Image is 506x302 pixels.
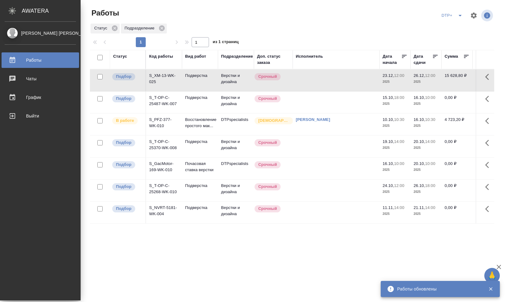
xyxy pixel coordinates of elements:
[146,91,182,113] td: S_T-OP-C-25487-WK-007
[394,161,404,166] p: 10:00
[414,123,438,129] p: 2025
[425,117,435,122] p: 10:30
[146,113,182,135] td: S_PFZ-377-WK-010
[414,189,438,195] p: 2025
[414,79,438,85] p: 2025
[112,183,142,191] div: Можно подбирать исполнителей
[442,113,473,135] td: 4 723,20 ₽
[445,53,458,60] div: Сумма
[94,25,109,31] p: Статус
[185,139,215,145] p: Подверстка
[185,95,215,101] p: Подверстка
[414,167,438,173] p: 2025
[146,202,182,223] td: S_NVRT-5181-WK-004
[397,286,479,292] div: Работы обновлены
[414,101,438,107] p: 2025
[414,161,425,166] p: 20.10,
[414,117,425,122] p: 16.10,
[394,73,404,78] p: 12:00
[383,183,394,188] p: 24.10,
[414,183,425,188] p: 26.10,
[482,135,496,150] button: Здесь прячутся важные кнопки
[394,139,404,144] p: 14:00
[90,8,119,18] span: Работы
[394,183,404,188] p: 12:00
[383,73,394,78] p: 23.12,
[425,205,435,210] p: 14:00
[466,8,481,23] span: Настроить таблицу
[146,69,182,91] td: S_XM-13-WK-025
[482,158,496,172] button: Здесь прячутся важные кнопки
[22,5,81,17] div: AWATERA
[425,73,435,78] p: 12:00
[383,123,407,129] p: 2025
[258,184,277,190] p: Срочный
[116,184,131,190] p: Подбор
[383,211,407,217] p: 2025
[425,183,435,188] p: 18:00
[414,139,425,144] p: 20.10,
[383,167,407,173] p: 2025
[258,118,289,124] p: [DEMOGRAPHIC_DATA]
[258,206,277,212] p: Срочный
[218,158,254,179] td: DTPspecialists
[394,205,404,210] p: 14:00
[116,73,131,80] p: Подбор
[442,69,473,91] td: 15 628,80 ₽
[383,95,394,100] p: 15.10,
[5,56,76,65] div: Работы
[112,205,142,213] div: Можно подбирать исполнителей
[414,211,438,217] p: 2025
[112,117,142,125] div: Исполнитель выполняет работу
[5,30,76,37] div: [PERSON_NAME] [PERSON_NAME]
[112,161,142,169] div: Можно подбирать исполнителей
[116,206,131,212] p: Подбор
[442,91,473,113] td: 0,00 ₽
[213,38,239,47] span: из 1 страниц
[5,74,76,83] div: Чаты
[482,180,496,194] button: Здесь прячутся важные кнопки
[146,180,182,201] td: S_T-OP-C-25268-WK-010
[116,95,131,102] p: Подбор
[5,111,76,121] div: Выйти
[258,162,277,168] p: Срочный
[146,135,182,157] td: S_T-OP-C-25370-WK-008
[383,101,407,107] p: 2025
[5,93,76,102] div: График
[149,53,173,60] div: Код работы
[116,162,131,168] p: Подбор
[258,73,277,80] p: Срочный
[442,180,473,201] td: 0,00 ₽
[425,95,435,100] p: 10:00
[296,117,330,122] a: [PERSON_NAME]
[442,135,473,157] td: 0,00 ₽
[218,69,254,91] td: Верстки и дизайна
[218,113,254,135] td: DTPspecialists
[2,90,79,105] a: График
[221,53,253,60] div: Подразделение
[414,145,438,151] p: 2025
[487,269,497,282] span: 🙏
[414,73,425,78] p: 26.12,
[258,140,277,146] p: Срочный
[481,10,494,21] span: Посмотреть информацию
[383,117,394,122] p: 10.10,
[442,202,473,223] td: 0,00 ₽
[414,95,425,100] p: 16.10,
[425,161,435,166] p: 10:00
[218,135,254,157] td: Верстки и дизайна
[482,91,496,106] button: Здесь прячутся важные кнопки
[257,53,290,66] div: Доп. статус заказа
[112,139,142,147] div: Можно подбирать исполнителей
[442,158,473,179] td: 0,00 ₽
[383,189,407,195] p: 2025
[146,158,182,179] td: S_GacMotor-169-WK-010
[414,53,432,66] div: Дата сдачи
[185,53,206,60] div: Вид работ
[91,24,120,33] div: Статус
[2,71,79,87] a: Чаты
[383,79,407,85] p: 2025
[383,145,407,151] p: 2025
[258,95,277,102] p: Срочный
[296,53,323,60] div: Исполнитель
